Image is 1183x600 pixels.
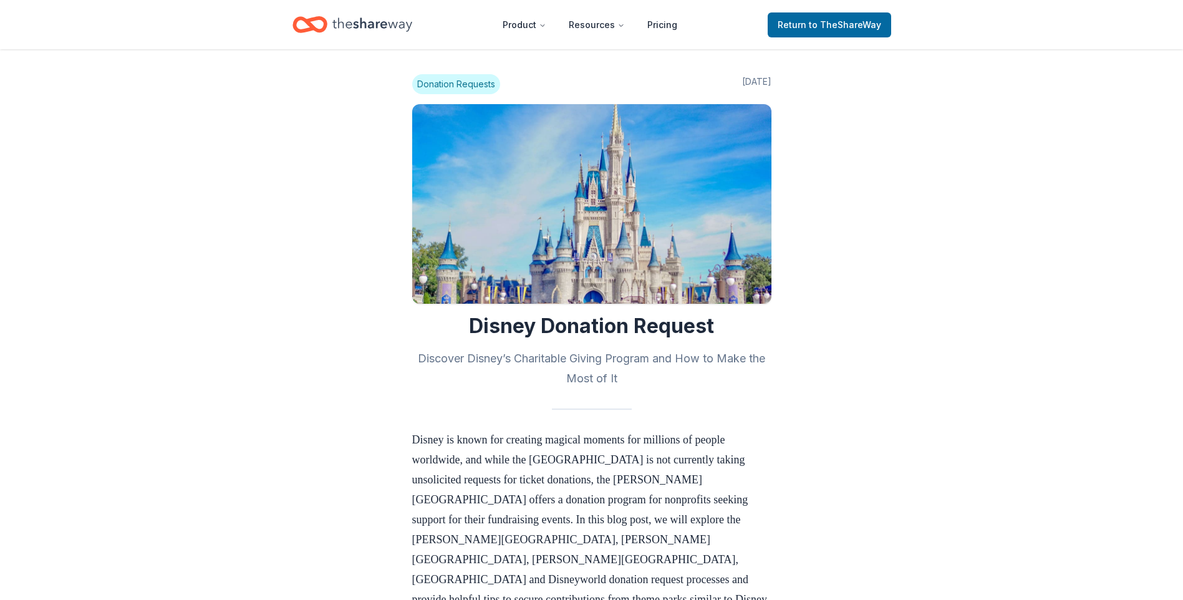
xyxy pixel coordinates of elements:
span: Donation Requests [412,74,500,94]
nav: Main [493,10,687,39]
a: Home [292,10,412,39]
h2: Discover Disney’s Charitable Giving Program and How to Make the Most of It [412,349,771,389]
h1: Disney Donation Request [412,314,771,339]
span: Return [778,17,881,32]
button: Resources [559,12,635,37]
button: Product [493,12,556,37]
span: to TheShareWay [809,19,881,30]
img: Image for Disney Donation Request [412,104,771,304]
a: Pricing [637,12,687,37]
a: Returnto TheShareWay [768,12,891,37]
span: [DATE] [742,74,771,94]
